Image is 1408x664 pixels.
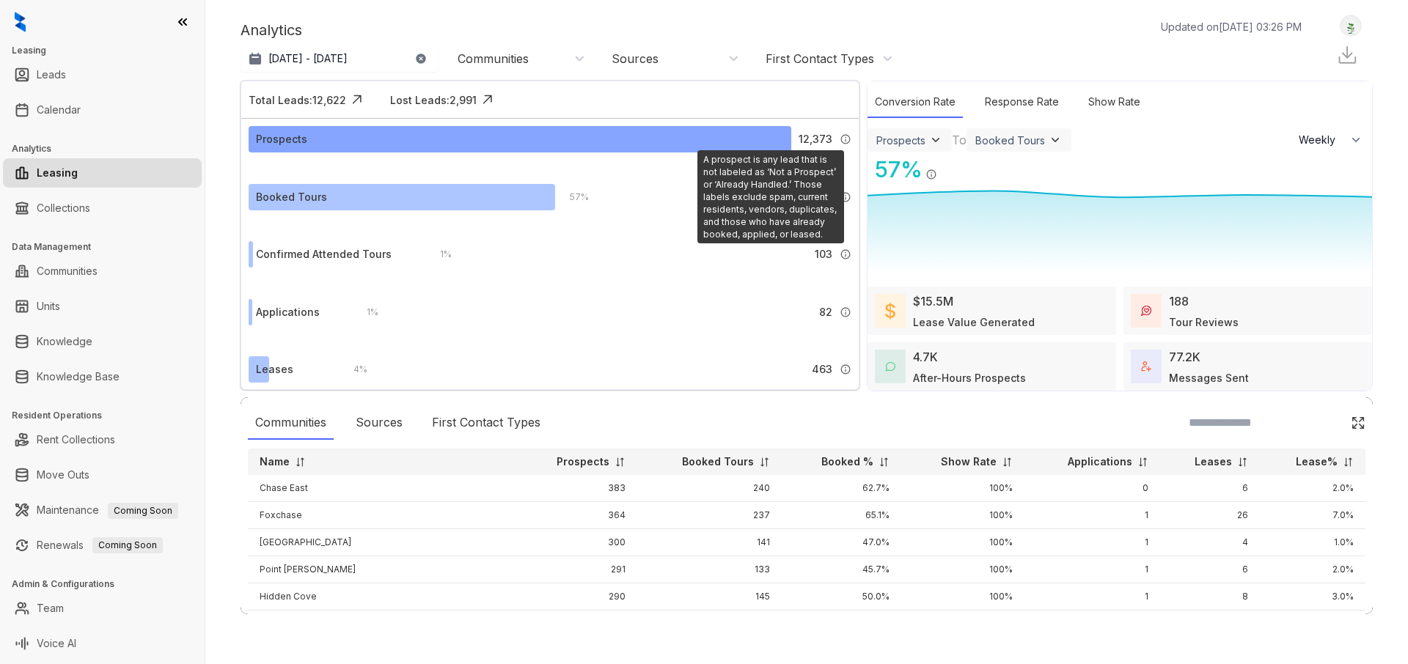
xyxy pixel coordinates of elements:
[901,529,1025,556] td: 100%
[256,361,293,377] div: Leases
[876,134,925,147] div: Prospects
[901,583,1025,610] td: 100%
[637,502,782,529] td: 237
[108,503,178,519] span: Coming Soon
[268,51,348,66] p: [DATE] - [DATE]
[1160,529,1260,556] td: 4
[1343,457,1354,468] img: sorting
[1068,454,1132,469] p: Applications
[782,475,901,502] td: 62.7%
[1024,475,1159,502] td: 0
[782,556,901,583] td: 45.7%
[1160,610,1260,638] td: 5
[782,610,901,638] td: 75.5%
[1260,529,1365,556] td: 1.0%
[12,142,205,155] h3: Analytics
[517,556,637,583] td: 291
[1081,86,1148,118] div: Show Rate
[799,131,832,147] span: 12,373
[12,409,205,422] h3: Resident Operations
[256,189,327,205] div: Booked Tours
[37,327,92,356] a: Knowledge
[3,460,202,490] li: Move Outs
[248,406,334,440] div: Communities
[37,629,76,658] a: Voice AI
[425,406,548,440] div: First Contact Types
[782,583,901,610] td: 50.0%
[1296,454,1338,469] p: Lease%
[1290,127,1372,153] button: Weekly
[352,304,378,320] div: 1 %
[37,362,120,391] a: Knowledge Base
[840,133,851,145] img: Info
[1160,502,1260,529] td: 26
[37,460,89,490] a: Move Outs
[37,531,163,560] a: RenewalsComing Soon
[697,150,844,243] div: A prospect is any lead that is not labeled as ‘Not a Prospect’ or ‘Already Handled.’ Those labels...
[517,610,637,638] td: 273
[840,191,851,203] img: Info
[295,457,306,468] img: sorting
[1024,583,1159,610] td: 1
[901,556,1025,583] td: 100%
[1169,314,1239,330] div: Tour Reviews
[1260,610,1365,638] td: 2.0%
[248,502,517,529] td: Foxchase
[1002,457,1013,468] img: sorting
[3,193,202,223] li: Collections
[241,45,439,72] button: [DATE] - [DATE]
[766,51,874,67] div: First Contact Types
[868,86,963,118] div: Conversion Rate
[256,246,392,262] div: Confirmed Attended Tours
[248,475,517,502] td: Chase East
[256,131,307,147] div: Prospects
[782,502,901,529] td: 65.1%
[37,158,78,188] a: Leasing
[3,95,202,125] li: Calendar
[555,189,589,205] div: 57 %
[819,304,832,320] span: 82
[782,529,901,556] td: 47.0%
[3,594,202,623] li: Team
[1048,133,1063,147] img: ViewFilterArrow
[840,248,851,260] img: Info
[346,89,368,111] img: Click Icon
[1024,556,1159,583] td: 1
[637,583,782,610] td: 145
[37,292,60,321] a: Units
[37,193,90,223] a: Collections
[941,454,997,469] p: Show Rate
[390,92,477,108] div: Lost Leads: 2,991
[15,12,26,32] img: logo
[1161,19,1302,34] p: Updated on [DATE] 03:26 PM
[615,457,626,468] img: sorting
[1299,133,1343,147] span: Weekly
[425,246,452,262] div: 1 %
[458,51,529,67] div: Communities
[3,495,202,525] li: Maintenance
[1169,370,1249,386] div: Messages Sent
[821,454,873,469] p: Booked %
[517,502,637,529] td: 364
[1141,361,1151,372] img: TotalFum
[925,169,937,180] img: Info
[3,531,202,560] li: Renewals
[637,556,782,583] td: 133
[1260,502,1365,529] td: 7.0%
[1341,18,1361,34] img: UserAvatar
[339,361,367,377] div: 4 %
[1160,556,1260,583] td: 6
[928,133,943,147] img: ViewFilterArrow
[3,257,202,286] li: Communities
[3,327,202,356] li: Knowledge
[1160,583,1260,610] td: 8
[248,583,517,610] td: Hidden Cove
[901,610,1025,638] td: 100%
[1024,502,1159,529] td: 1
[1024,529,1159,556] td: 1
[682,454,754,469] p: Booked Tours
[1169,348,1200,366] div: 77.2K
[37,95,81,125] a: Calendar
[885,302,895,320] img: LeaseValue
[256,304,320,320] div: Applications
